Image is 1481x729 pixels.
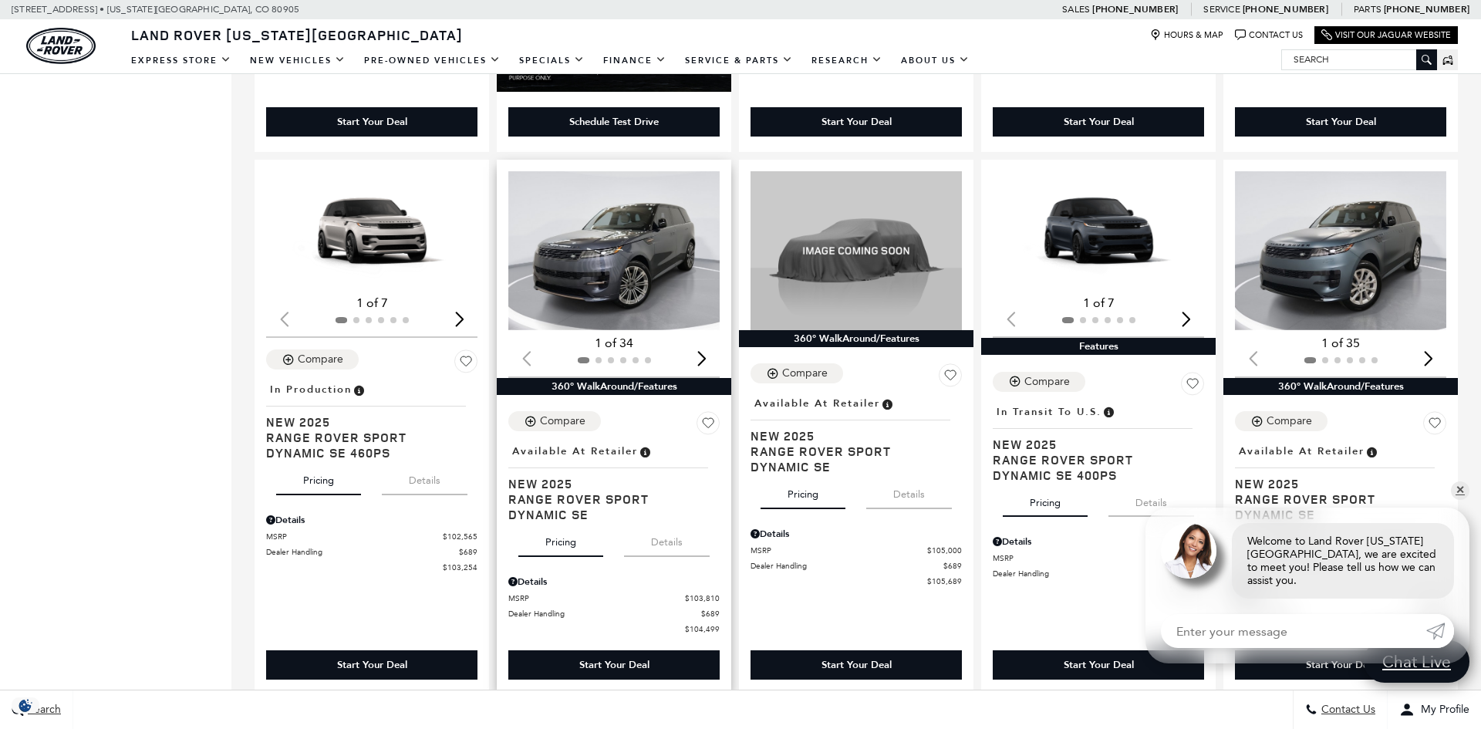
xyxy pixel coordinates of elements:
[1235,171,1446,330] img: 2025 LAND ROVER Range Rover Sport Dynamic SE 1
[497,378,731,395] div: 360° WalkAround/Features
[866,474,952,508] button: details tab
[892,47,979,74] a: About Us
[1235,476,1435,491] span: New 2025
[26,28,96,64] img: Land Rover
[266,295,477,312] div: 1 of 7
[751,560,943,572] span: Dealer Handling
[751,444,950,474] span: Range Rover Sport Dynamic SE
[449,302,470,336] div: Next slide
[751,107,962,137] div: Start Your Deal
[751,650,962,680] div: Start Your Deal
[266,531,443,542] span: MSRP
[508,608,720,619] a: Dealer Handling $689
[266,546,459,558] span: Dealer Handling
[508,608,701,619] span: Dealer Handling
[993,171,1204,290] div: 1 / 2
[993,372,1085,392] button: Compare Vehicle
[508,592,720,604] a: MSRP $103,810
[1267,414,1312,428] div: Compare
[510,47,594,74] a: Specials
[993,552,1169,564] span: MSRP
[508,411,601,431] button: Compare Vehicle
[508,592,685,604] span: MSRP
[122,25,472,44] a: Land Rover [US_STATE][GEOGRAPHIC_DATA]
[512,443,638,460] span: Available at Retailer
[1150,29,1223,41] a: Hours & Map
[1161,614,1426,648] input: Enter your message
[459,546,477,558] span: $689
[1235,171,1446,330] div: 1 / 2
[1306,658,1376,672] div: Start Your Deal
[443,562,477,573] span: $103,254
[270,381,352,398] span: In Production
[122,47,979,74] nav: Main Navigation
[993,171,1204,290] img: 2025 LAND ROVER Range Rover Sport Dynamic SE 400PS 1
[508,440,720,522] a: Available at RetailerNew 2025Range Rover Sport Dynamic SE
[1388,690,1481,729] button: Open user profile menu
[337,658,407,672] div: Start Your Deal
[1235,107,1446,137] div: Start Your Deal
[751,545,927,556] span: MSRP
[131,25,463,44] span: Land Rover [US_STATE][GEOGRAPHIC_DATA]
[751,428,950,444] span: New 2025
[508,171,720,330] img: 2025 LAND ROVER Range Rover Sport Dynamic SE 1
[1223,378,1458,395] div: 360° WalkAround/Features
[518,522,603,556] button: pricing tab
[1235,29,1303,41] a: Contact Us
[676,47,802,74] a: Service & Parts
[266,430,466,461] span: Range Rover Sport Dynamic SE 460PS
[701,608,720,619] span: $689
[1101,403,1115,420] span: Vehicle has shipped from factory of origin. Estimated time of delivery to Retailer is on average ...
[1235,411,1328,431] button: Compare Vehicle
[508,107,720,137] div: Schedule Test Drive
[939,363,962,393] button: Save Vehicle
[993,583,1204,595] a: $107,369
[122,47,241,74] a: EXPRESS STORE
[298,353,343,366] div: Compare
[761,474,845,508] button: pricing tab
[751,575,962,587] a: $105,689
[508,476,708,491] span: New 2025
[443,531,477,542] span: $102,565
[993,437,1193,452] span: New 2025
[1024,375,1070,389] div: Compare
[8,697,43,714] section: Click to Open Cookie Consent Modal
[751,527,962,541] div: Pricing Details - Range Rover Sport Dynamic SE
[993,107,1204,137] div: Start Your Deal
[993,452,1193,483] span: Range Rover Sport Dynamic SE 400PS
[1239,443,1365,460] span: Available at Retailer
[12,4,299,15] a: [STREET_ADDRESS] • [US_STATE][GEOGRAPHIC_DATA], CO 80905
[594,47,676,74] a: Finance
[993,568,1186,579] span: Dealer Handling
[1161,523,1216,579] img: Agent profile photo
[1354,4,1381,15] span: Parts
[540,414,585,428] div: Compare
[508,575,720,589] div: Pricing Details - Range Rover Sport Dynamic SE
[1418,342,1439,376] div: Next slide
[751,560,962,572] a: Dealer Handling $689
[508,335,720,352] div: 1 of 34
[993,295,1204,312] div: 1 of 7
[1235,335,1446,352] div: 1 of 35
[266,650,477,680] div: Start Your Deal
[508,650,720,680] div: Start Your Deal
[739,330,973,347] div: 360° WalkAround/Features
[1235,650,1446,680] div: Start Your Deal
[8,697,43,714] img: Opt-Out Icon
[266,171,477,290] img: 2025 LAND ROVER Range Rover Sport Dynamic SE 460PS 1
[266,107,477,137] div: Start Your Deal
[1176,302,1196,336] div: Next slide
[337,115,407,129] div: Start Your Deal
[802,47,892,74] a: Research
[26,28,96,64] a: land-rover
[382,461,467,494] button: details tab
[751,363,843,383] button: Compare Vehicle
[266,379,477,461] a: In ProductionNew 2025Range Rover Sport Dynamic SE 460PS
[993,568,1204,579] a: Dealer Handling $689
[993,650,1204,680] div: Start Your Deal
[266,171,477,290] div: 1 / 2
[691,342,712,376] div: Next slide
[927,545,962,556] span: $105,000
[1064,658,1134,672] div: Start Your Deal
[751,393,962,474] a: Available at RetailerNew 2025Range Rover Sport Dynamic SE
